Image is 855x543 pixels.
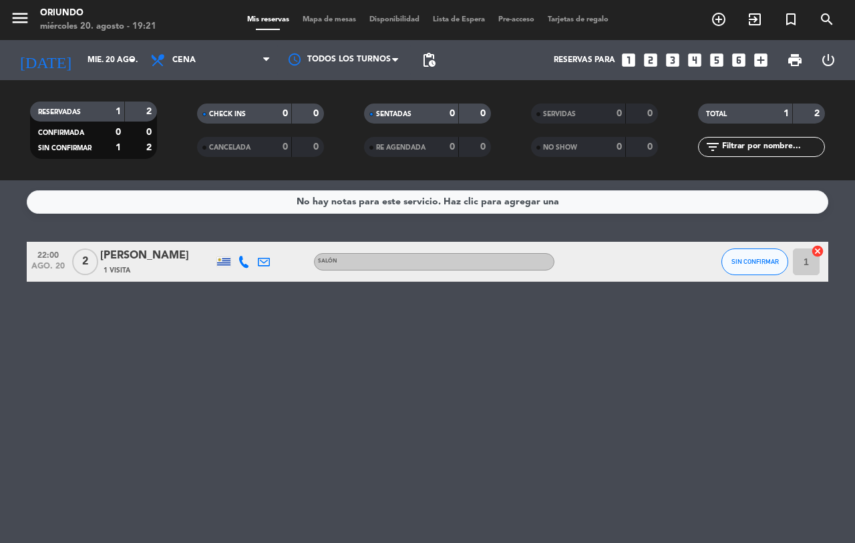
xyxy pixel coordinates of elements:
[376,144,425,151] span: RE AGENDADA
[686,51,703,69] i: looks_4
[313,142,321,152] strong: 0
[543,144,577,151] span: NO SHOW
[480,109,488,118] strong: 0
[647,109,655,118] strong: 0
[543,111,576,118] span: SERVIDAS
[711,11,727,27] i: add_circle_outline
[708,51,725,69] i: looks_5
[752,51,769,69] i: add_box
[814,109,822,118] strong: 2
[730,51,747,69] i: looks_6
[31,246,65,262] span: 22:00
[620,51,637,69] i: looks_one
[554,55,615,65] span: Reservas para
[747,11,763,27] i: exit_to_app
[421,52,437,68] span: pending_actions
[38,130,84,136] span: CONFIRMADA
[209,144,250,151] span: CANCELADA
[731,258,779,265] span: SIN CONFIRMAR
[10,8,30,28] i: menu
[146,107,154,116] strong: 2
[812,40,845,80] div: LOG OUT
[38,145,92,152] span: SIN CONFIRMAR
[819,11,835,27] i: search
[787,52,803,68] span: print
[72,248,98,275] span: 2
[811,244,824,258] i: cancel
[296,16,363,23] span: Mapa de mesas
[40,7,156,20] div: Oriundo
[820,52,836,68] i: power_settings_new
[642,51,659,69] i: looks_two
[541,16,615,23] span: Tarjetas de regalo
[209,111,246,118] span: CHECK INS
[116,107,121,116] strong: 1
[313,109,321,118] strong: 0
[100,247,214,264] div: [PERSON_NAME]
[116,143,121,152] strong: 1
[31,262,65,277] span: ago. 20
[297,194,559,210] div: No hay notas para este servicio. Haz clic para agregar una
[10,45,81,75] i: [DATE]
[116,128,121,137] strong: 0
[450,109,455,118] strong: 0
[283,142,288,152] strong: 0
[124,52,140,68] i: arrow_drop_down
[363,16,426,23] span: Disponibilidad
[104,265,130,276] span: 1 Visita
[492,16,541,23] span: Pre-acceso
[40,20,156,33] div: miércoles 20. agosto - 19:21
[647,142,655,152] strong: 0
[450,142,455,152] strong: 0
[617,109,622,118] strong: 0
[318,258,337,264] span: Salón
[283,109,288,118] strong: 0
[480,142,488,152] strong: 0
[721,140,824,154] input: Filtrar por nombre...
[664,51,681,69] i: looks_3
[705,139,721,155] i: filter_list
[721,248,788,275] button: SIN CONFIRMAR
[783,11,799,27] i: turned_in_not
[240,16,296,23] span: Mis reservas
[376,111,411,118] span: SENTADAS
[617,142,622,152] strong: 0
[172,55,196,65] span: Cena
[10,8,30,33] button: menu
[38,109,81,116] span: RESERVADAS
[146,143,154,152] strong: 2
[706,111,727,118] span: TOTAL
[784,109,789,118] strong: 1
[426,16,492,23] span: Lista de Espera
[146,128,154,137] strong: 0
